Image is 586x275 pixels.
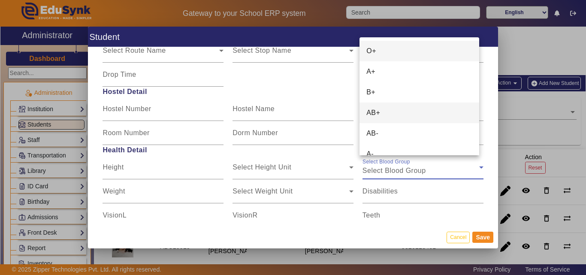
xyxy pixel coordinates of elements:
[366,87,375,97] span: B+
[366,128,378,139] span: AB-
[366,66,375,77] span: A+
[366,149,374,159] span: A-
[366,46,376,56] span: O+
[366,108,380,118] span: AB+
